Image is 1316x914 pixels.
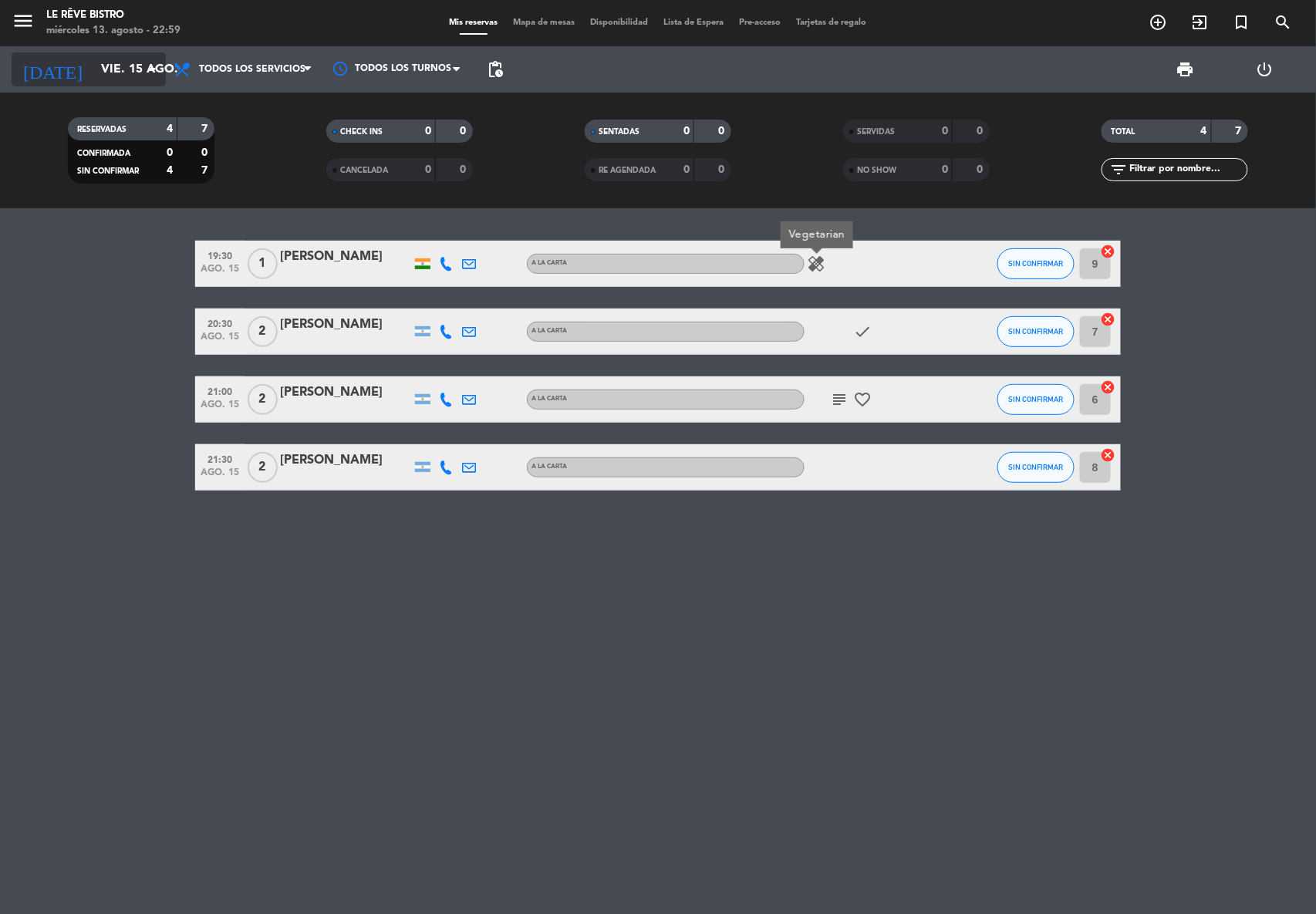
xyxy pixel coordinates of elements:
[201,246,239,264] span: 19:30
[248,316,278,347] span: 2
[1191,13,1210,32] i: exit_to_app
[201,332,239,349] span: ago. 15
[1009,327,1064,336] span: SIN CONFIRMAR
[807,255,825,273] i: healing
[77,167,139,175] span: SIN CONFIRMAR
[442,19,506,27] span: Mis reservas
[656,19,732,27] span: Lista de Espera
[531,328,567,334] span: A LA CARTA
[1101,447,1116,463] i: cancel
[977,164,987,175] strong: 0
[599,167,656,174] span: RE AGENDADA
[857,167,896,174] span: NO SHOW
[12,9,35,38] button: menu
[1111,128,1135,136] span: TOTAL
[719,164,728,175] strong: 0
[46,23,181,39] div: miércoles 13. agosto - 22:59
[201,264,239,282] span: ago. 15
[997,316,1075,347] button: SIN CONFIRMAR
[460,126,469,137] strong: 0
[201,467,239,485] span: ago. 15
[977,126,987,137] strong: 0
[340,167,388,174] span: CANCELADA
[1009,395,1064,403] span: SIN CONFIRMAR
[46,8,181,23] div: Le Rêve Bistro
[167,165,173,176] strong: 4
[201,165,211,176] strong: 7
[248,248,278,279] span: 1
[199,64,305,75] span: Todos los servicios
[683,126,690,137] strong: 0
[1149,13,1168,32] i: add_circle_outline
[460,164,469,175] strong: 0
[12,52,93,86] i: [DATE]
[1009,259,1064,268] span: SIN CONFIRMAR
[732,19,789,27] span: Pre-acceso
[201,450,239,467] span: 21:30
[201,314,239,332] span: 20:30
[599,128,639,136] span: SENTADAS
[781,221,853,248] div: Vegetarian
[942,164,948,175] strong: 0
[583,19,656,27] span: Disponibilidad
[1201,126,1207,137] strong: 4
[280,247,411,267] div: [PERSON_NAME]
[1101,312,1116,327] i: cancel
[830,390,849,409] i: subject
[77,126,127,133] span: RESERVADAS
[143,60,162,79] i: arrow_drop_down
[997,452,1075,483] button: SIN CONFIRMAR
[942,126,948,137] strong: 0
[201,400,239,417] span: ago. 15
[167,147,173,158] strong: 0
[1101,244,1116,259] i: cancel
[1236,126,1245,137] strong: 7
[683,164,690,175] strong: 0
[997,248,1075,279] button: SIN CONFIRMAR
[853,322,872,341] i: check
[1256,60,1274,79] i: power_settings_new
[280,315,411,335] div: [PERSON_NAME]
[1128,161,1247,178] input: Filtrar por nombre...
[506,19,583,27] span: Mapa de mesas
[12,9,35,32] i: menu
[167,123,173,134] strong: 4
[853,390,872,409] i: favorite_border
[531,396,567,402] span: A LA CARTA
[201,123,211,134] strong: 7
[201,147,211,158] strong: 0
[280,383,411,403] div: [PERSON_NAME]
[280,450,411,470] div: [PERSON_NAME]
[425,164,431,175] strong: 0
[77,150,130,157] span: CONFIRMADA
[248,384,278,415] span: 2
[425,126,431,137] strong: 0
[1225,46,1304,93] div: LOG OUT
[531,260,567,266] span: A LA CARTA
[997,384,1075,415] button: SIN CONFIRMAR
[201,382,239,400] span: 21:00
[486,60,504,79] span: pending_actions
[340,128,383,136] span: CHECK INS
[1109,160,1128,179] i: filter_list
[1176,60,1195,79] span: print
[248,452,278,483] span: 2
[531,464,567,470] span: A LA CARTA
[1009,463,1064,471] span: SIN CONFIRMAR
[789,19,875,27] span: Tarjetas de regalo
[719,126,728,137] strong: 0
[1274,13,1293,32] i: search
[1101,379,1116,395] i: cancel
[1233,13,1251,32] i: turned_in_not
[857,128,895,136] span: SERVIDAS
